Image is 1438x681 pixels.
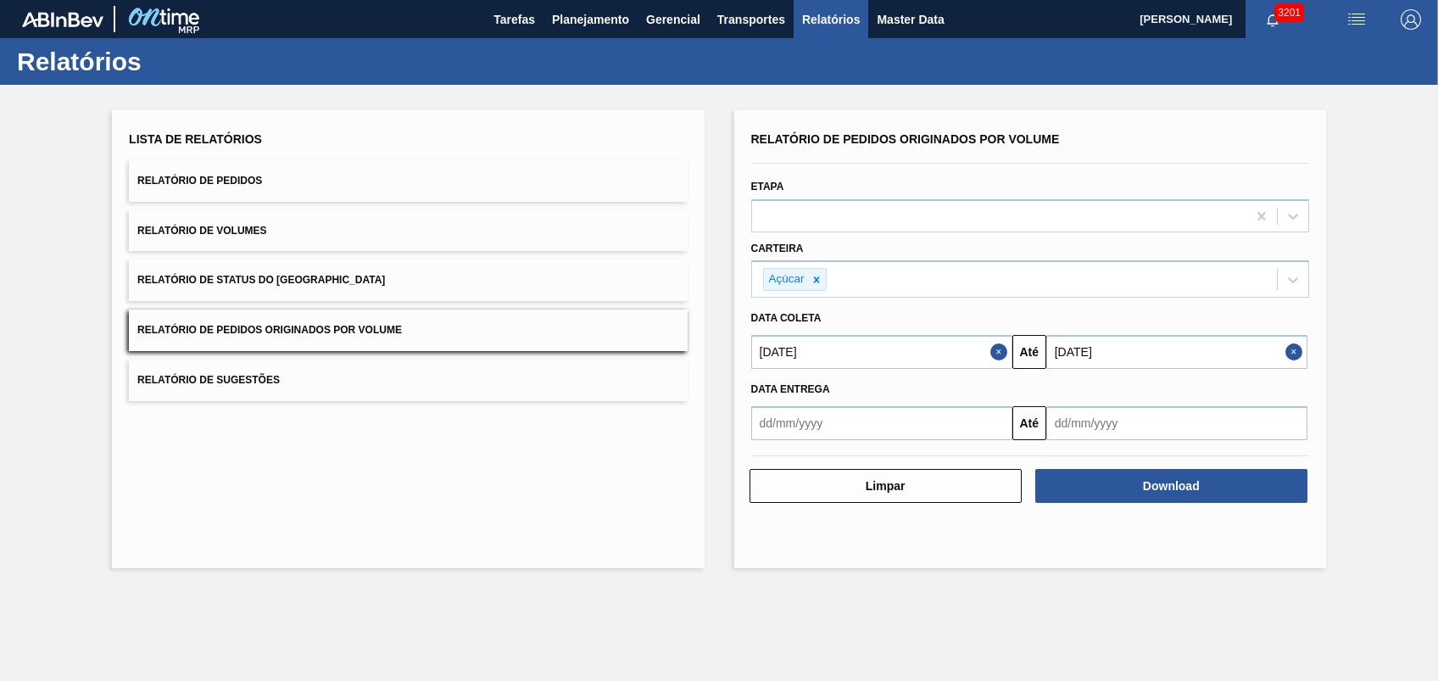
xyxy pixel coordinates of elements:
[129,160,687,202] button: Relatório de Pedidos
[1012,406,1046,440] button: Até
[990,335,1012,369] button: Close
[751,335,1012,369] input: dd/mm/yyyy
[751,243,804,254] label: Carteira
[1012,335,1046,369] button: Até
[1246,8,1300,31] button: Notificações
[646,9,700,30] span: Gerencial
[22,12,103,27] img: TNhmsLtSVTkK8tSr43FrP2fwEKptu5GPRR3wAAAABJRU5ErkJggg==
[129,360,687,401] button: Relatório de Sugestões
[493,9,535,30] span: Tarefas
[137,324,402,336] span: Relatório de Pedidos Originados por Volume
[751,181,784,193] label: Etapa
[751,406,1012,440] input: dd/mm/yyyy
[137,274,385,286] span: Relatório de Status do [GEOGRAPHIC_DATA]
[129,210,687,252] button: Relatório de Volumes
[750,469,1022,503] button: Limpar
[764,269,807,290] div: Açúcar
[717,9,785,30] span: Transportes
[137,175,262,187] span: Relatório de Pedidos
[1346,9,1367,30] img: userActions
[1046,335,1307,369] input: dd/mm/yyyy
[137,225,266,237] span: Relatório de Volumes
[552,9,629,30] span: Planejamento
[129,310,687,351] button: Relatório de Pedidos Originados por Volume
[1046,406,1307,440] input: dd/mm/yyyy
[1274,3,1304,22] span: 3201
[129,132,262,146] span: Lista de Relatórios
[1035,469,1307,503] button: Download
[751,312,822,324] span: Data coleta
[129,260,687,301] button: Relatório de Status do [GEOGRAPHIC_DATA]
[137,374,280,386] span: Relatório de Sugestões
[751,132,1060,146] span: Relatório de Pedidos Originados por Volume
[1285,335,1307,369] button: Close
[802,9,860,30] span: Relatórios
[1401,9,1421,30] img: Logout
[751,383,830,395] span: Data entrega
[877,9,944,30] span: Master Data
[17,52,318,71] h1: Relatórios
